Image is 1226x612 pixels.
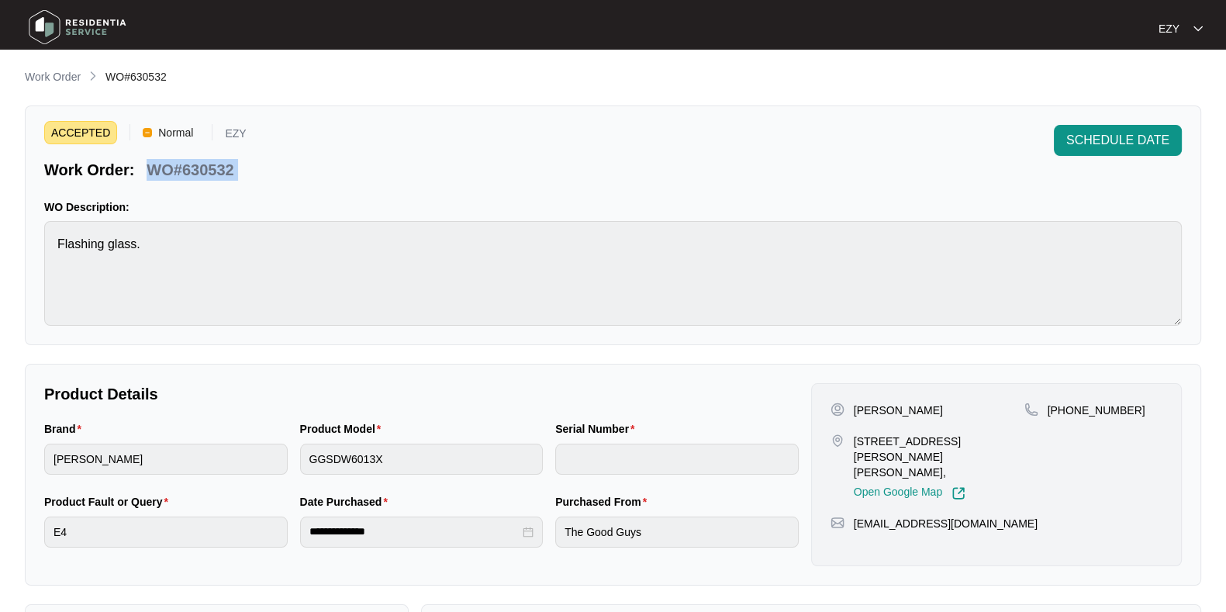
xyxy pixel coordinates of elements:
input: Serial Number [555,444,799,475]
label: Product Fault or Query [44,494,174,510]
span: SCHEDULE DATE [1066,131,1169,150]
p: EZY [1159,21,1179,36]
img: map-pin [831,434,844,448]
a: Work Order [22,69,84,86]
img: dropdown arrow [1193,25,1203,33]
img: map-pin [831,516,844,530]
img: chevron-right [87,70,99,82]
p: WO Description: [44,199,1182,215]
span: ACCEPTED [44,121,117,144]
label: Purchased From [555,494,653,510]
textarea: Flashing glass. [44,221,1182,326]
input: Purchased From [555,517,799,548]
p: Work Order [25,69,81,85]
input: Product Model [300,444,544,475]
img: map-pin [1024,403,1038,417]
input: Brand [44,444,288,475]
img: user-pin [831,403,844,417]
img: Vercel Logo [143,128,152,137]
p: Product Details [44,383,799,405]
label: Serial Number [555,421,641,437]
input: Date Purchased [309,524,520,540]
label: Product Model [300,421,388,437]
p: [PERSON_NAME] [854,403,943,418]
a: Open Google Map [854,486,965,500]
p: Work Order: [44,159,134,181]
span: Normal [152,121,199,144]
button: SCHEDULE DATE [1054,125,1182,156]
img: Link-External [951,486,965,500]
p: [EMAIL_ADDRESS][DOMAIN_NAME] [854,516,1038,531]
span: WO#630532 [105,71,167,83]
img: residentia service logo [23,4,132,50]
input: Product Fault or Query [44,517,288,548]
p: [STREET_ADDRESS][PERSON_NAME][PERSON_NAME], [854,434,1024,480]
p: WO#630532 [147,159,233,181]
label: Brand [44,421,88,437]
label: Date Purchased [300,494,394,510]
p: EZY [225,128,246,144]
p: [PHONE_NUMBER] [1048,403,1145,418]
